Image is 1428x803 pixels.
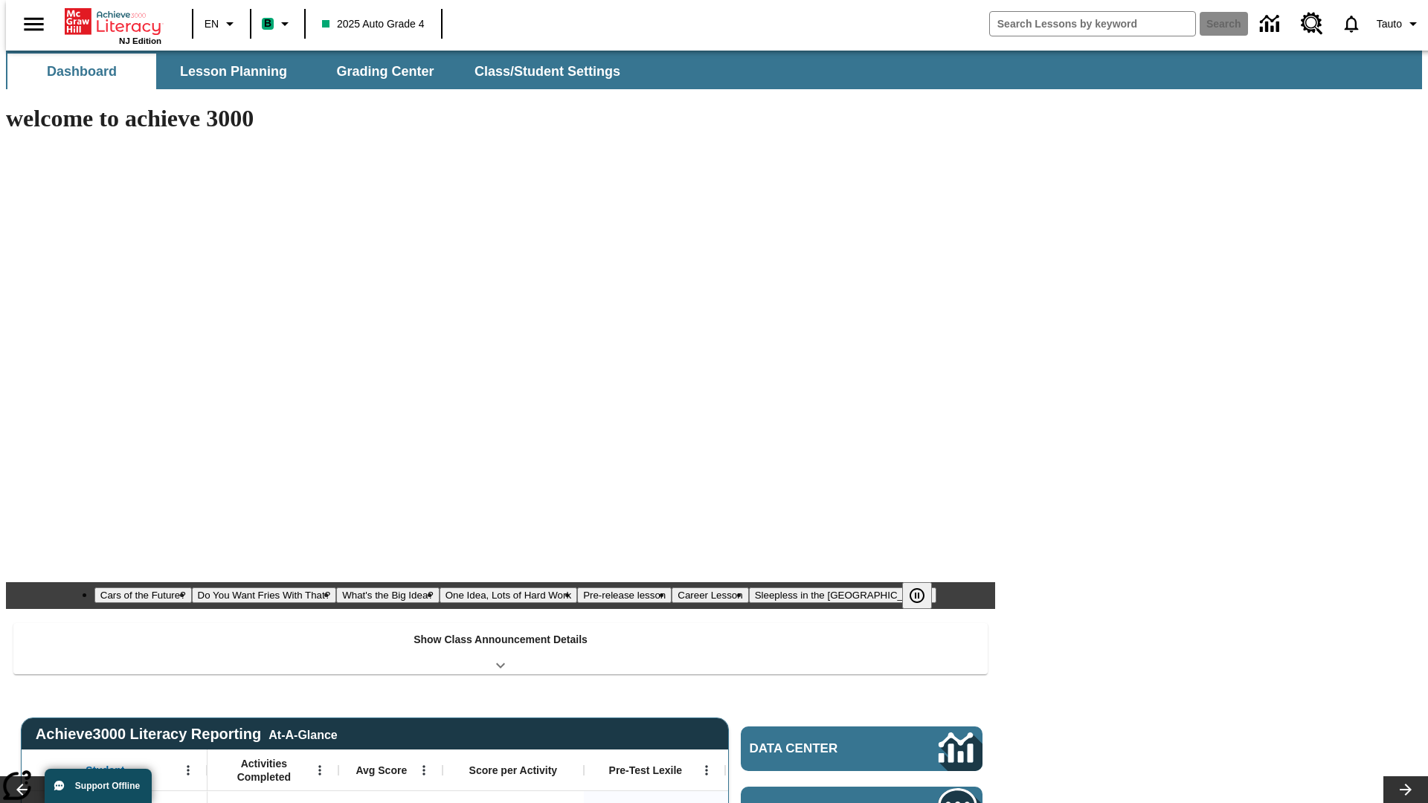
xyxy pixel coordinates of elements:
span: Grading Center [336,63,434,80]
button: Slide 3 What's the Big Idea? [336,587,440,603]
span: B [264,14,271,33]
a: Data Center [741,726,982,771]
input: search field [990,12,1195,36]
div: SubNavbar [6,54,634,89]
button: Lesson Planning [159,54,308,89]
a: Notifications [1332,4,1371,43]
button: Open Menu [695,759,718,781]
button: Open Menu [413,759,435,781]
button: Open side menu [12,2,56,46]
p: Show Class Announcement Details [414,632,588,648]
span: Activities Completed [215,757,313,784]
span: NJ Edition [119,36,161,45]
span: Achieve3000 Literacy Reporting [36,726,338,743]
button: Open Menu [309,759,331,781]
button: Grading Center [311,54,460,89]
button: Dashboard [7,54,156,89]
button: Profile/Settings [1371,10,1428,37]
div: SubNavbar [6,51,1422,89]
button: Slide 2 Do You Want Fries With That? [192,587,337,603]
button: Boost Class color is mint green. Change class color [256,10,300,37]
button: Pause [902,582,932,609]
button: Slide 1 Cars of the Future? [94,587,192,603]
button: Language: EN, Select a language [198,10,245,37]
span: Avg Score [356,764,407,777]
span: 2025 Auto Grade 4 [322,16,425,32]
span: Support Offline [75,781,140,791]
span: Pre-Test Lexile [609,764,683,777]
span: Student [86,764,124,777]
button: Slide 5 Pre-release lesson [577,587,672,603]
button: Class/Student Settings [463,54,632,89]
span: EN [205,16,219,32]
button: Lesson carousel, Next [1383,776,1428,803]
button: Slide 4 One Idea, Lots of Hard Work [440,587,577,603]
div: Show Class Announcement Details [13,623,988,674]
a: Data Center [1251,4,1292,45]
a: Home [65,7,161,36]
a: Resource Center, Will open in new tab [1292,4,1332,44]
div: Home [65,5,161,45]
span: Tauto [1377,16,1402,32]
button: Open Menu [177,759,199,781]
div: At-A-Glance [268,726,337,742]
div: Pause [902,582,947,609]
button: Support Offline [45,769,152,803]
span: Score per Activity [469,764,558,777]
h1: welcome to achieve 3000 [6,105,995,132]
span: Data Center [750,741,889,756]
span: Class/Student Settings [475,63,620,80]
button: Slide 7 Sleepless in the Animal Kingdom [749,587,937,603]
span: Lesson Planning [180,63,287,80]
button: Slide 6 Career Lesson [672,587,748,603]
span: Dashboard [47,63,117,80]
